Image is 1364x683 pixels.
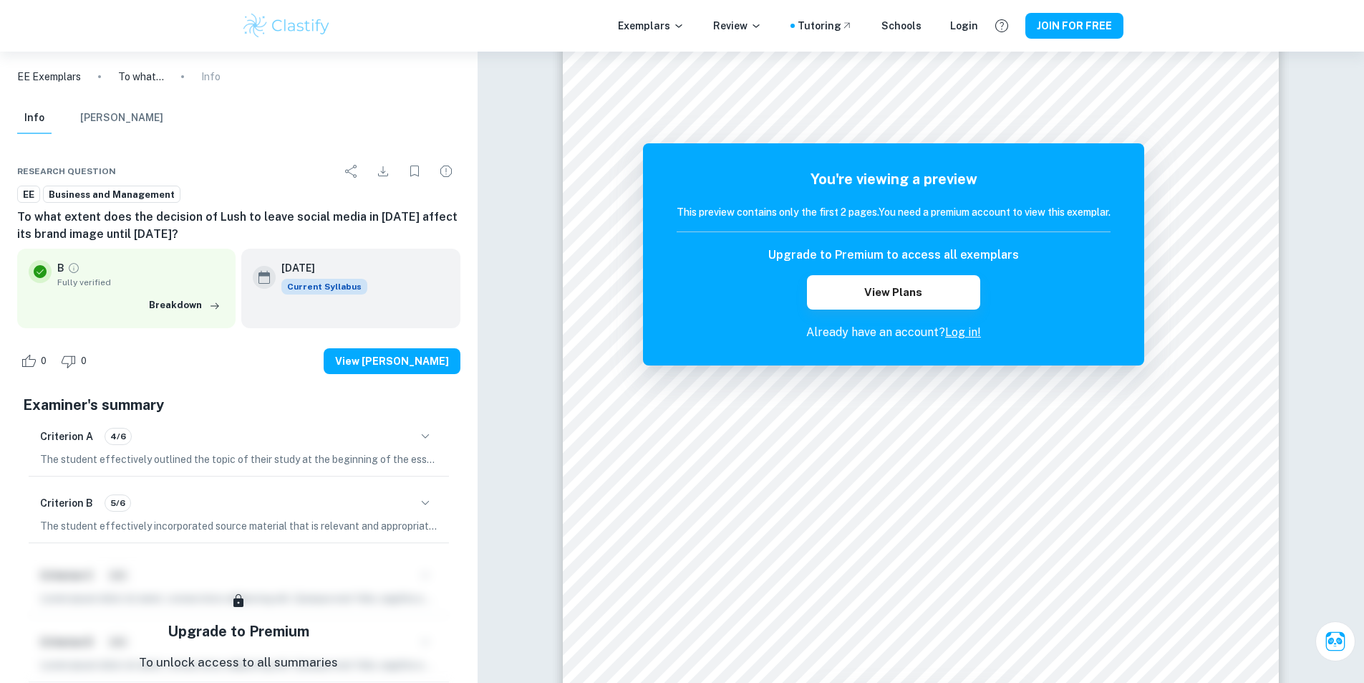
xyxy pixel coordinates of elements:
a: Business and Management [43,186,180,204]
h6: Upgrade to Premium to access all exemplars [768,247,1019,264]
span: 0 [73,354,95,368]
h6: To what extent does the decision of Lush to leave social media in [DATE] affect its brand image u... [17,209,460,243]
p: Already have an account? [677,324,1111,341]
button: Ask Clai [1315,621,1355,661]
div: Share [337,157,366,186]
h6: Criterion A [40,429,93,444]
p: The student effectively incorporated source material that is relevant and appropriate to the pose... [40,518,437,534]
span: Current Syllabus [281,279,367,295]
span: Research question [17,165,116,178]
span: 4/6 [105,430,131,443]
h5: Examiner's summary [23,394,455,416]
button: View [PERSON_NAME] [324,348,460,374]
span: 0 [33,354,54,368]
p: Info [201,69,221,85]
p: The student effectively outlined the topic of their study at the beginning of the essay, clearly ... [40,452,437,467]
div: Bookmark [400,157,429,186]
button: [PERSON_NAME] [80,102,163,134]
a: Tutoring [798,18,853,34]
div: Download [369,157,397,186]
a: Schools [881,18,922,34]
a: Log in! [945,325,981,339]
div: Report issue [432,157,460,186]
h6: Criterion B [40,495,93,511]
button: View Plans [807,275,980,310]
p: To unlock access to all summaries [139,654,338,672]
button: Help and Feedback [990,14,1014,38]
span: 5/6 [105,497,130,510]
img: Clastify logo [241,11,332,40]
button: Breakdown [145,295,224,316]
button: JOIN FOR FREE [1025,13,1123,39]
span: Fully verified [57,276,224,289]
p: Exemplars [618,18,685,34]
a: EE [17,186,40,204]
h6: This preview contains only the first 2 pages. You need a premium account to view this exemplar. [677,204,1111,220]
p: Review [713,18,762,34]
div: Dislike [57,350,95,373]
div: This exemplar is based on the current syllabus. Feel free to refer to it for inspiration/ideas wh... [281,279,367,295]
h5: You're viewing a preview [677,168,1111,190]
p: To what extent does the decision of Lush to leave social media in [DATE] affect its brand image u... [118,69,164,85]
a: Grade fully verified [67,262,80,274]
button: Info [17,102,52,134]
span: Business and Management [44,188,180,202]
p: B [57,260,64,276]
div: Like [17,350,54,373]
span: EE [18,188,39,202]
h5: Upgrade to Premium [168,621,309,642]
a: Login [950,18,978,34]
a: EE Exemplars [17,69,81,85]
h6: [DATE] [281,260,356,276]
